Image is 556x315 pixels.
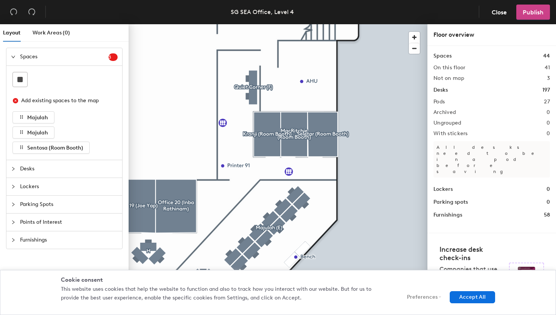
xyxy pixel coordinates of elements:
p: Companies that use desk stickers have up to 25% more check-ins. [440,265,505,298]
span: Sentosa (Room Booth) [27,145,83,151]
span: expanded [11,55,16,59]
h4: Increase desk check-ins [440,245,505,262]
span: Parking Spots [20,196,118,213]
img: Sticker logo [509,263,544,288]
h1: Desks [433,86,448,94]
button: Publish [516,5,550,20]
h2: 27 [544,99,550,105]
button: Close [485,5,513,20]
span: collapsed [11,220,16,225]
span: undo [10,8,17,16]
h2: Pods [433,99,445,105]
span: close-circle [13,98,18,103]
div: Add existing spaces to the map [21,97,111,105]
h2: Not on map [433,75,464,81]
div: Floor overview [433,30,550,39]
h2: 41 [545,65,550,71]
h2: With stickers [433,131,468,137]
h1: Spaces [433,52,452,60]
h1: Furnishings [433,211,462,219]
p: All desks need to be in a pod before saving [433,141,550,178]
span: Spaces [20,48,109,65]
button: Undo (⌘ + Z) [6,5,21,20]
button: Redo (⌘ + ⇧ + Z) [24,5,39,20]
h2: 0 [547,109,550,115]
span: Furnishings [20,231,118,249]
h2: On this floor [433,65,466,71]
h1: 0 [547,198,550,206]
span: Publish [523,9,544,16]
span: Desks [20,160,118,178]
span: Majulah [27,129,48,136]
span: Points of Interest [20,214,118,231]
button: Preferences [398,291,444,303]
h1: 0 [547,185,550,193]
span: collapsed [11,238,16,242]
h1: Lockers [433,185,453,193]
div: Cookie consent [61,276,495,284]
h2: 0 [547,131,550,137]
div: SG SEA Office, Level 4 [231,7,294,17]
sup: 3 [109,53,118,61]
h1: 44 [543,52,550,60]
h2: 0 [547,120,550,126]
h2: 3 [547,75,550,81]
span: collapsed [11,167,16,171]
span: Lockers [20,178,118,195]
button: Sentosa (Room Booth) [12,142,90,154]
h1: Parking spots [433,198,468,206]
span: 3 [109,55,118,60]
span: Layout [3,30,20,36]
button: Majulah [12,126,54,139]
h1: 197 [542,86,550,94]
h2: Ungrouped [433,120,461,126]
p: This website uses cookies that help the website to function and also to track how you interact wi... [61,285,390,302]
h2: Archived [433,109,456,115]
span: Close [492,9,507,16]
span: collapsed [11,184,16,189]
span: Majulah [27,114,48,121]
h1: 58 [544,211,550,219]
span: Work Areas (0) [33,30,70,36]
span: collapsed [11,202,16,207]
button: Accept All [450,291,495,303]
button: Majulah [12,111,54,123]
